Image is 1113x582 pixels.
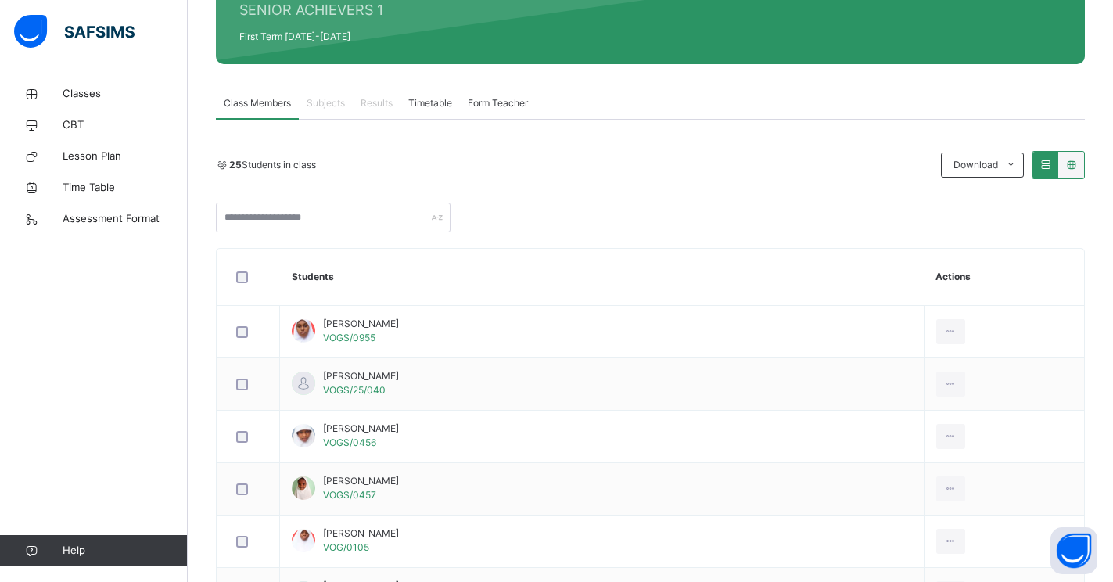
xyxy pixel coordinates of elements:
[14,15,135,48] img: safsims
[323,489,376,501] span: VOGS/0457
[468,96,528,110] span: Form Teacher
[323,384,386,396] span: VOGS/25/040
[323,474,399,488] span: [PERSON_NAME]
[307,96,345,110] span: Subjects
[361,96,393,110] span: Results
[323,436,376,448] span: VOGS/0456
[323,369,399,383] span: [PERSON_NAME]
[63,211,188,227] span: Assessment Format
[323,541,369,553] span: VOG/0105
[63,543,187,559] span: Help
[63,180,188,196] span: Time Table
[924,249,1084,306] th: Actions
[323,422,399,436] span: [PERSON_NAME]
[1050,527,1097,574] button: Open asap
[953,158,998,172] span: Download
[323,526,399,541] span: [PERSON_NAME]
[408,96,452,110] span: Timetable
[323,317,399,331] span: [PERSON_NAME]
[280,249,925,306] th: Students
[63,117,188,133] span: CBT
[63,149,188,164] span: Lesson Plan
[323,332,375,343] span: VOGS/0955
[224,96,291,110] span: Class Members
[229,158,316,172] span: Students in class
[63,86,188,102] span: Classes
[229,159,242,171] b: 25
